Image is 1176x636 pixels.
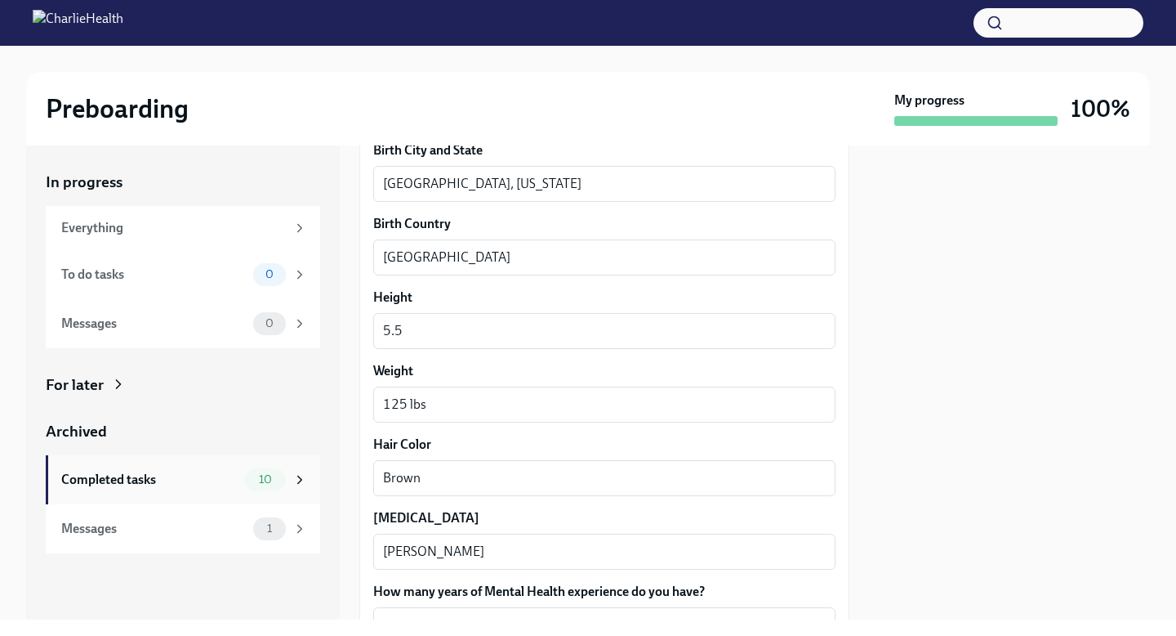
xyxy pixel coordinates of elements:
div: Messages [61,520,247,538]
label: Hair Color [373,436,835,454]
textarea: Brown [383,468,826,488]
a: In progress [46,172,320,193]
img: CharlieHealth [33,10,123,36]
span: 10 [249,473,282,486]
textarea: 125 lbs [383,395,826,414]
label: How many years of Mental Health experience do you have? [373,583,835,601]
a: Everything [46,206,320,250]
textarea: [GEOGRAPHIC_DATA], [US_STATE] [383,174,826,194]
a: Messages1 [46,504,320,553]
a: For later [46,374,320,396]
label: [MEDICAL_DATA] [373,509,835,527]
a: To do tasks0 [46,250,320,299]
span: 1 [257,522,282,535]
span: 0 [256,317,283,329]
div: Everything [61,219,286,237]
textarea: 4 yeard [383,616,826,635]
a: Messages0 [46,299,320,348]
a: Completed tasks10 [46,455,320,504]
div: Completed tasks [61,471,238,489]
label: Height [373,289,835,307]
div: Messages [61,315,247,333]
label: Birth City and State [373,141,835,159]
textarea: 5.5 [383,321,826,341]
a: Archived [46,421,320,442]
textarea: [GEOGRAPHIC_DATA] [383,248,826,267]
label: Birth Country [373,215,835,233]
div: To do tasks [61,266,247,284]
label: Weight [373,362,835,380]
strong: My progress [894,92,964,110]
span: 0 [256,268,283,280]
h2: Preboarding [46,92,189,125]
h3: 100% [1071,94,1130,123]
div: For later [46,374,104,396]
textarea: [PERSON_NAME] [383,542,826,562]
